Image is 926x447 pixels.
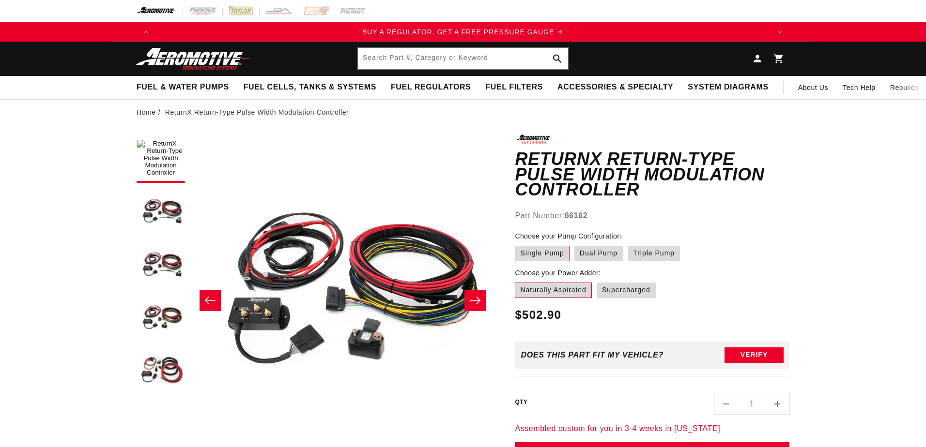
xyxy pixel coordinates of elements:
label: Triple Pump [628,246,680,261]
summary: Fuel Cells, Tanks & Systems [236,76,384,99]
button: Load image 5 in gallery view [137,347,185,396]
span: $502.90 [515,306,561,324]
summary: Fuel Regulators [384,76,478,99]
input: Search Part #, Category or Keyword [358,48,568,69]
label: Naturally Aspirated [515,283,592,298]
button: Load image 1 in gallery view [137,134,185,183]
span: Fuel Filters [485,82,543,92]
summary: Tech Help [835,76,883,99]
span: Tech Help [843,82,876,93]
p: Assembled custom for you in 3-4 weeks in [US_STATE] [515,422,789,435]
img: Aeromotive [133,47,254,70]
legend: Choose your Pump Configuration: [515,231,624,241]
label: Supercharged [597,283,656,298]
strong: 66162 [565,211,588,220]
span: Fuel & Water Pumps [137,82,229,92]
span: About Us [798,84,828,91]
span: System Diagrams [688,82,768,92]
span: Fuel Cells, Tanks & Systems [244,82,376,92]
li: ReturnX Return-Type Pulse Width Modulation Controller [165,107,349,118]
label: Single Pump [515,246,569,261]
slideshow-component: Translation missing: en.sections.announcements.announcement_bar [112,22,814,42]
button: Verify [725,347,784,363]
button: Load image 4 in gallery view [137,294,185,343]
nav: breadcrumbs [137,107,789,118]
a: Home [137,107,156,118]
a: BUY A REGULATOR, GET A FREE PRESSURE GAUGE [156,27,770,37]
button: Load image 3 in gallery view [137,241,185,289]
summary: Rebuilds [883,76,926,99]
summary: Fuel Filters [478,76,550,99]
div: 1 of 4 [156,27,770,37]
label: Dual Pump [574,246,623,261]
summary: Accessories & Specialty [550,76,680,99]
a: About Us [791,76,835,99]
button: Translation missing: en.sections.announcements.previous_announcement [137,22,156,42]
span: Accessories & Specialty [557,82,673,92]
div: Does This part fit My vehicle? [521,351,664,359]
summary: System Diagrams [680,76,775,99]
span: Fuel Regulators [391,82,471,92]
div: Announcement [156,27,770,37]
div: Part Number: [515,209,789,222]
button: Translation missing: en.sections.announcements.next_announcement [770,22,789,42]
label: QTY [515,398,527,406]
button: Load image 2 in gallery view [137,188,185,236]
button: Slide right [464,290,486,311]
button: Search Part #, Category or Keyword [547,48,568,69]
summary: Fuel & Water Pumps [129,76,236,99]
span: Rebuilds [890,82,919,93]
button: Slide left [200,290,221,311]
legend: Choose your Power Adder: [515,268,602,278]
span: BUY A REGULATOR, GET A FREE PRESSURE GAUGE [362,28,555,36]
h1: ReturnX Return-Type Pulse Width Modulation Controller [515,151,789,197]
